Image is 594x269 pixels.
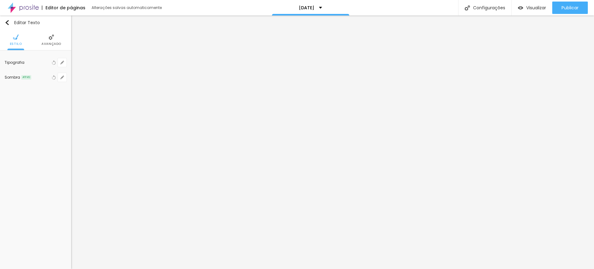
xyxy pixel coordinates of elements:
div: Editar Texto [5,20,40,25]
div: Sombra [5,76,20,79]
span: Estilo [10,42,22,46]
img: Icone [5,20,10,25]
button: Visualizar [512,2,552,14]
img: Icone [49,34,54,40]
img: Icone [465,5,470,11]
span: Visualizar [526,5,546,10]
img: view-1.svg [518,5,523,11]
div: Tipografia [5,61,50,64]
button: Publicar [552,2,588,14]
span: Publicar [562,5,579,10]
iframe: Editor [71,15,594,269]
p: [DATE] [299,6,314,10]
div: Editor de páginas [42,6,85,10]
span: ATIVO [21,75,31,80]
img: Icone [13,34,19,40]
span: Avançado [41,42,61,46]
div: Alterações salvas automaticamente [92,6,163,10]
